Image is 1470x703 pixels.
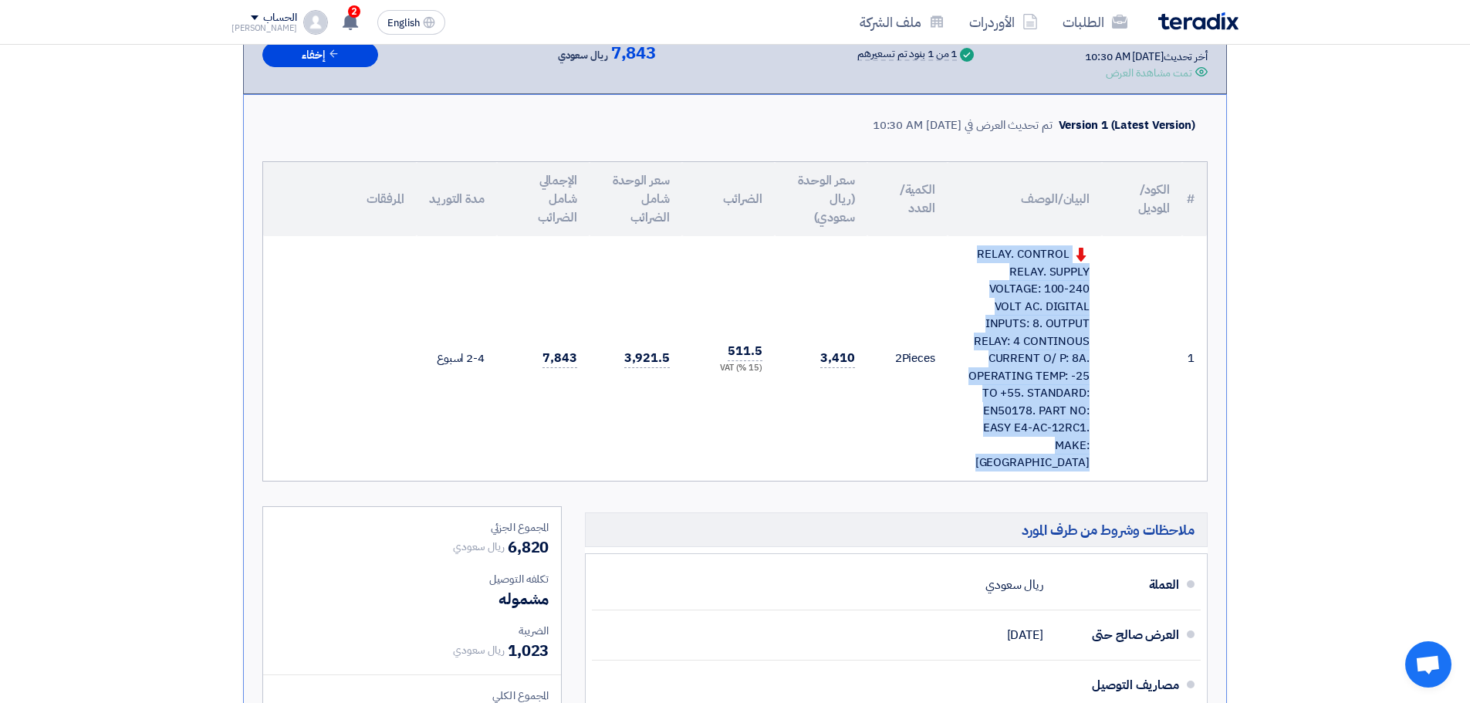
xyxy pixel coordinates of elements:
div: ريال سعودي [985,570,1043,600]
span: ريال سعودي [453,539,505,555]
td: 2-4 اسبوع [417,236,497,481]
span: English [387,18,420,29]
span: 6,820 [508,536,549,559]
span: 3,921.5 [624,349,670,368]
span: 511.5 [728,342,762,361]
a: Open chat [1405,641,1451,688]
th: # [1182,162,1207,236]
span: 7,843 [611,44,657,63]
span: 2 [348,5,360,18]
div: Version 1 (Latest Version) [1059,117,1195,134]
div: 1 من 1 بنود تم تسعيرهم [857,49,957,61]
th: سعر الوحدة شامل الضرائب [590,162,682,236]
td: Pieces [867,236,948,481]
img: Teradix logo [1158,12,1239,30]
img: profile_test.png [303,10,328,35]
span: 7,843 [542,349,577,368]
th: الضرائب [682,162,775,236]
div: (15 %) VAT [694,362,762,375]
h5: ملاحظات وشروط من طرف المورد [585,512,1208,547]
div: تكلفه التوصيل [275,571,549,587]
span: 3,410 [820,349,855,368]
button: إخفاء [262,42,378,68]
th: الإجمالي شامل الضرائب [497,162,590,236]
div: [PERSON_NAME] [231,24,297,32]
span: مشموله [498,587,549,610]
span: [DATE] [1007,627,1043,643]
th: سعر الوحدة (ريال سعودي) [775,162,867,236]
td: 1 [1182,236,1207,481]
div: الحساب [263,12,296,25]
button: English [377,10,445,35]
div: أخر تحديث [DATE] 10:30 AM [1085,49,1208,65]
th: الكود/الموديل [1102,162,1182,236]
a: الطلبات [1050,4,1140,40]
a: الأوردرات [957,4,1050,40]
span: 2 [895,350,902,367]
div: RELAY. CONTROL RELAY. SUPPLY VOLTAGE: 100-240 VOLT AC. DIGITAL INPUTS: 8. OUTPUT RELAY: 4 CONTINO... [960,245,1090,471]
div: تم تحديث العرض في [DATE] 10:30 AM [873,117,1053,134]
div: العرض صالح حتى [1056,617,1179,654]
a: ملف الشركة [847,4,957,40]
span: 1,023 [508,639,549,662]
th: مدة التوريد [417,162,497,236]
div: العملة [1056,566,1179,603]
span: ريال سعودي [453,642,505,658]
th: البيان/الوصف [948,162,1102,236]
div: الضريبة [275,623,549,639]
span: ريال سعودي [558,46,608,65]
div: المجموع الجزئي [275,519,549,536]
div: تمت مشاهدة العرض [1106,65,1192,81]
th: المرفقات [263,162,417,236]
th: الكمية/العدد [867,162,948,236]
